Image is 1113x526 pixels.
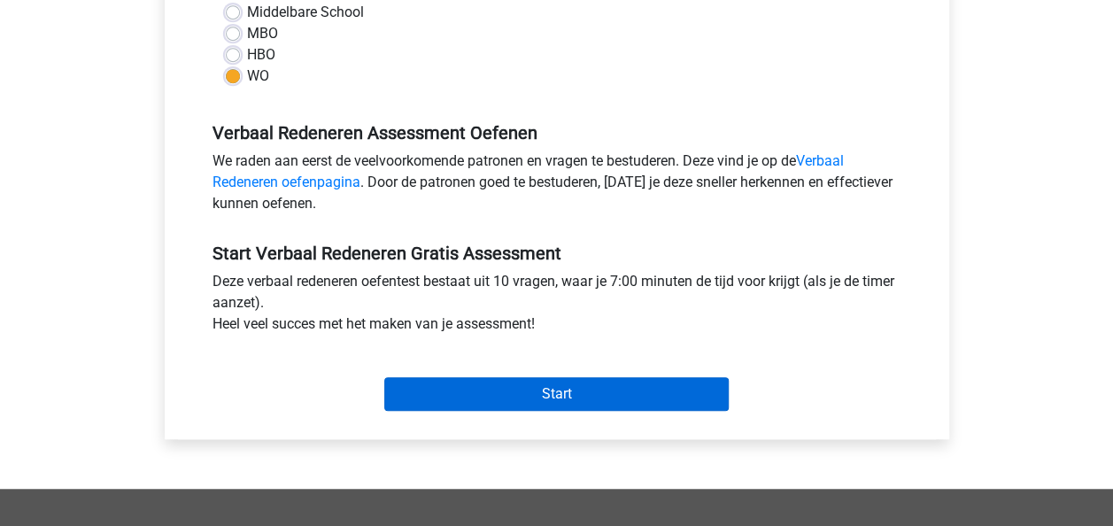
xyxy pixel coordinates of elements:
[213,122,901,143] h5: Verbaal Redeneren Assessment Oefenen
[247,44,275,66] label: HBO
[247,66,269,87] label: WO
[384,377,729,411] input: Start
[199,151,915,221] div: We raden aan eerst de veelvoorkomende patronen en vragen te bestuderen. Deze vind je op de . Door...
[199,271,915,342] div: Deze verbaal redeneren oefentest bestaat uit 10 vragen, waar je 7:00 minuten de tijd voor krijgt ...
[247,23,278,44] label: MBO
[213,243,901,264] h5: Start Verbaal Redeneren Gratis Assessment
[247,2,364,23] label: Middelbare School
